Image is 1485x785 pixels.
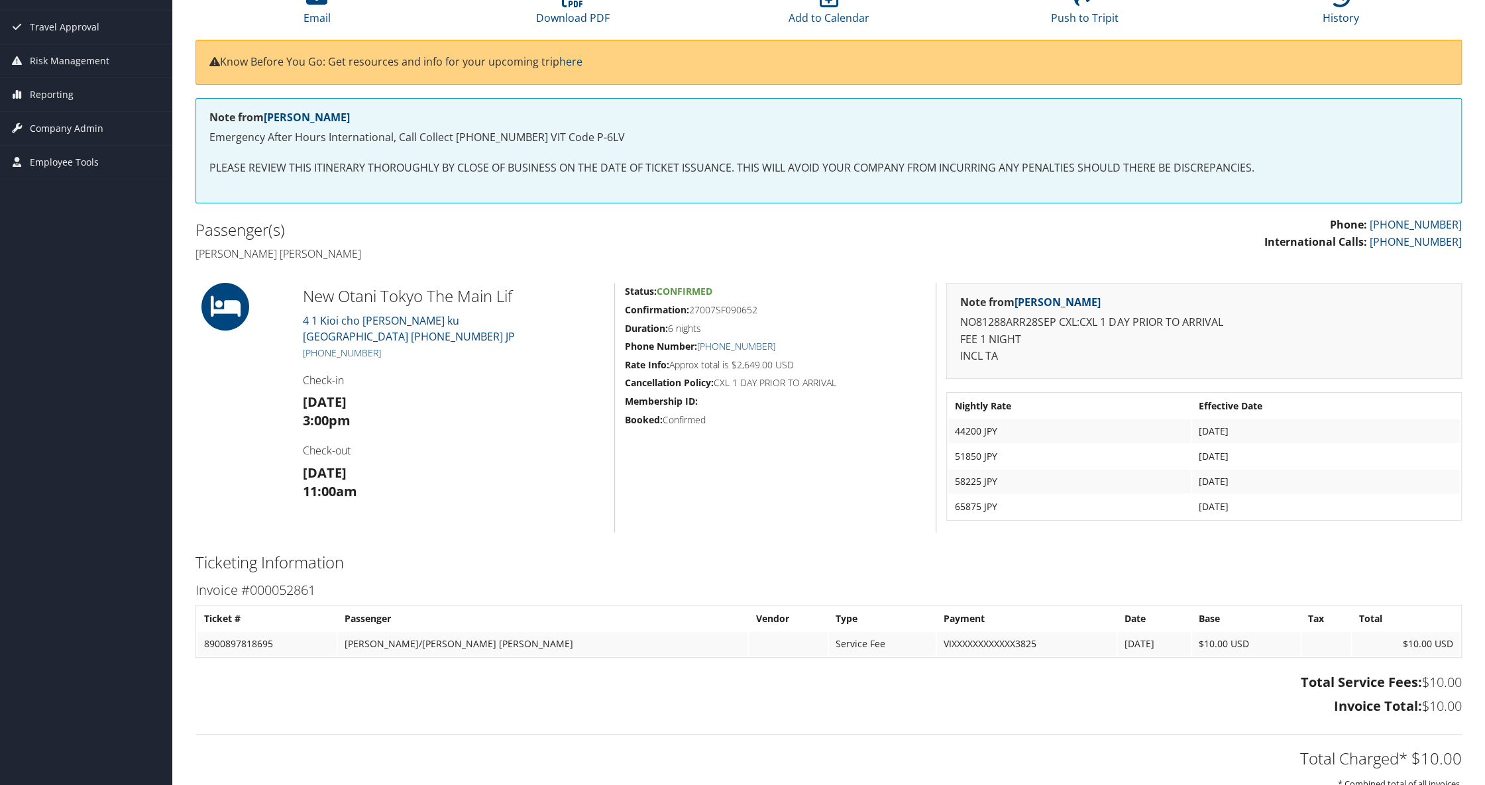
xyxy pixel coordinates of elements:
a: [PERSON_NAME] [1015,295,1101,309]
a: [PHONE_NUMBER] [697,340,775,352]
td: [DATE] [1118,632,1191,656]
strong: Status: [625,285,657,297]
th: Total [1352,607,1460,631]
td: [DATE] [1192,445,1460,468]
h4: [PERSON_NAME] [PERSON_NAME] [195,246,819,261]
td: $10.00 USD [1352,632,1460,656]
p: Know Before You Go: Get resources and info for your upcoming trip [209,54,1448,71]
span: Travel Approval [30,11,99,44]
h3: $10.00 [195,697,1462,715]
th: Tax [1301,607,1351,631]
td: Service Fee [829,632,936,656]
h5: Approx total is $2,649.00 USD [625,358,926,372]
td: [DATE] [1192,419,1460,443]
h5: 27007SF090652 [625,303,926,317]
th: Ticket # [197,607,337,631]
span: Company Admin [30,112,103,145]
strong: Cancellation Policy: [625,376,714,389]
h3: $10.00 [195,673,1462,692]
th: Date [1118,607,1191,631]
td: $10.00 USD [1192,632,1300,656]
th: Payment [937,607,1117,631]
td: [PERSON_NAME]/[PERSON_NAME] [PERSON_NAME] [338,632,747,656]
strong: Booked: [625,413,663,426]
th: Passenger [338,607,747,631]
td: [DATE] [1192,495,1460,519]
strong: [DATE] [303,464,347,482]
strong: Invoice Total: [1334,697,1422,715]
h2: Ticketing Information [195,551,1462,574]
th: Nightly Rate [948,394,1191,418]
td: 58225 JPY [948,470,1191,494]
a: [PHONE_NUMBER] [1370,235,1462,249]
strong: 11:00am [303,482,357,500]
strong: [DATE] [303,393,347,411]
a: [PERSON_NAME] [264,110,350,125]
strong: Note from [209,110,350,125]
span: Risk Management [30,44,109,78]
th: Effective Date [1192,394,1460,418]
h2: New Otani Tokyo The Main Lif [303,285,604,307]
h2: Passenger(s) [195,219,819,241]
span: Confirmed [657,285,712,297]
td: 8900897818695 [197,632,337,656]
span: Reporting [30,78,74,111]
strong: Note from [960,295,1101,309]
p: Emergency After Hours International, Call Collect [PHONE_NUMBER] VIT Code P-6LV [209,129,1448,146]
th: Base [1192,607,1300,631]
p: NO81288ARR28SEP CXL:CXL 1 DAY PRIOR TO ARRIVAL FEE 1 NIGHT INCL TA [960,314,1448,365]
h2: Total Charged* $10.00 [195,747,1462,770]
a: 4 1 Kioi cho [PERSON_NAME] ku[GEOGRAPHIC_DATA] [PHONE_NUMBER] JP [303,313,515,344]
a: [PHONE_NUMBER] [1370,217,1462,232]
a: [PHONE_NUMBER] [303,346,381,359]
td: 44200 JPY [948,419,1191,443]
h5: CXL 1 DAY PRIOR TO ARRIVAL [625,376,926,390]
td: 65875 JPY [948,495,1191,519]
h4: Check-in [303,373,604,388]
h4: Check-out [303,443,604,458]
strong: Rate Info: [625,358,669,371]
strong: Phone: [1330,217,1367,232]
h5: 6 nights [625,322,926,335]
h3: Invoice #000052861 [195,581,1462,600]
strong: Membership ID: [625,395,698,407]
strong: Phone Number: [625,340,697,352]
th: Vendor [749,607,828,631]
span: Employee Tools [30,146,99,179]
td: VIXXXXXXXXXXXX3825 [937,632,1117,656]
strong: 3:00pm [303,411,351,429]
p: PLEASE REVIEW THIS ITINERARY THOROUGHLY BY CLOSE OF BUSINESS ON THE DATE OF TICKET ISSUANCE. THIS... [209,160,1448,177]
strong: International Calls: [1264,235,1367,249]
h5: Confirmed [625,413,926,427]
th: Type [829,607,936,631]
a: here [559,54,582,69]
td: [DATE] [1192,470,1460,494]
strong: Duration: [625,322,668,335]
strong: Confirmation: [625,303,689,316]
strong: Total Service Fees: [1301,673,1422,691]
td: 51850 JPY [948,445,1191,468]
